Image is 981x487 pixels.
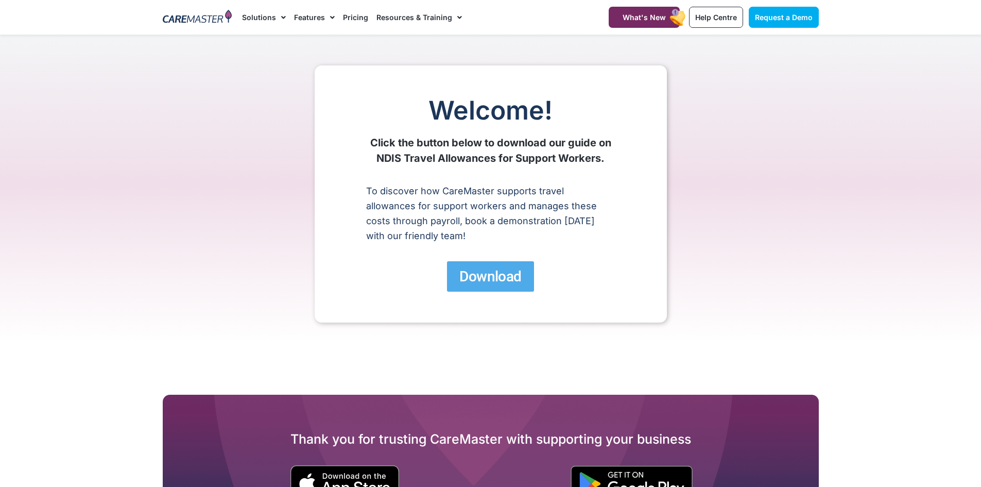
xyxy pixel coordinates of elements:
[366,96,615,125] h1: Welcome!
[366,183,615,243] p: To discover how CareMaster supports travel allowances for support workers and manages these costs...
[163,10,232,25] img: CareMaster Logo
[163,431,819,447] h2: Thank you for trusting CareMaster with supporting your business
[749,7,819,28] a: Request a Demo
[370,137,611,164] strong: Click the button below to download our guide on NDIS Travel Allowances for Support Workers.
[459,267,521,286] span: Download
[689,7,743,28] a: Help Centre
[447,261,533,292] a: Download
[623,13,666,22] span: What's New
[695,13,737,22] span: Help Centre
[755,13,813,22] span: Request a Demo
[609,7,680,28] a: What's New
